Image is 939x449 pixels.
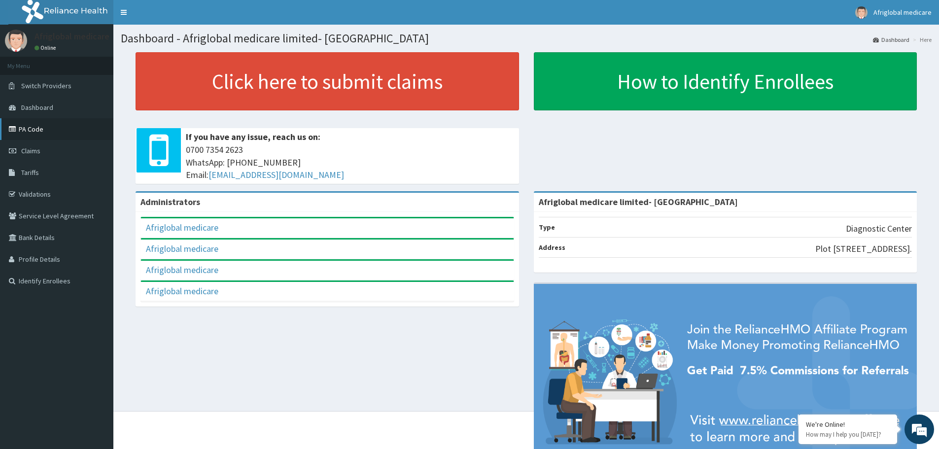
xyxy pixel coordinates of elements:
a: Afriglobal medicare [146,243,218,254]
span: Switch Providers [21,81,71,90]
a: Afriglobal medicare [146,264,218,276]
a: Click here to submit claims [136,52,519,110]
span: Dashboard [21,103,53,112]
b: Address [539,243,565,252]
b: Administrators [140,196,200,207]
a: Afriglobal medicare [146,285,218,297]
a: [EMAIL_ADDRESS][DOMAIN_NAME] [209,169,344,180]
b: If you have any issue, reach us on: [186,131,320,142]
b: Type [539,223,555,232]
li: Here [910,35,932,44]
div: We're Online! [806,420,890,429]
span: Afriglobal medicare [873,8,932,17]
span: Tariffs [21,168,39,177]
h1: Dashboard - Afriglobal medicare limited- [GEOGRAPHIC_DATA] [121,32,932,45]
a: Online [35,44,58,51]
p: Afriglobal medicare [35,32,109,41]
p: Diagnostic Center [846,222,912,235]
p: Plot [STREET_ADDRESS]. [815,242,912,255]
img: User Image [855,6,868,19]
a: Dashboard [873,35,909,44]
span: 0700 7354 2623 WhatsApp: [PHONE_NUMBER] Email: [186,143,514,181]
strong: Afriglobal medicare limited- [GEOGRAPHIC_DATA] [539,196,738,207]
span: Claims [21,146,40,155]
p: How may I help you today? [806,430,890,439]
a: Afriglobal medicare [146,222,218,233]
a: How to Identify Enrollees [534,52,917,110]
img: User Image [5,30,27,52]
